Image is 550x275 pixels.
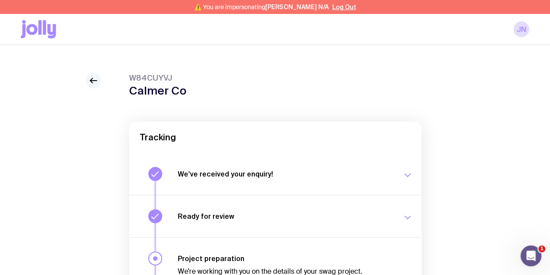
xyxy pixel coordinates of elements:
iframe: Intercom live chat [520,245,541,266]
span: [PERSON_NAME] N/A [265,3,329,10]
h3: Project preparation [178,254,392,263]
button: Ready for review [129,195,421,237]
h3: We’ve received your enquiry! [178,170,392,178]
span: ⚠️ You are impersonating [194,3,329,10]
button: Log Out [332,3,356,10]
h3: Ready for review [178,212,392,221]
span: 1 [538,245,545,252]
a: JN [513,21,529,37]
h2: Tracking [140,132,411,143]
h1: Calmer Co [129,84,187,97]
button: We’ve received your enquiry! [129,153,421,195]
span: W84CUYVJ [129,73,187,83]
